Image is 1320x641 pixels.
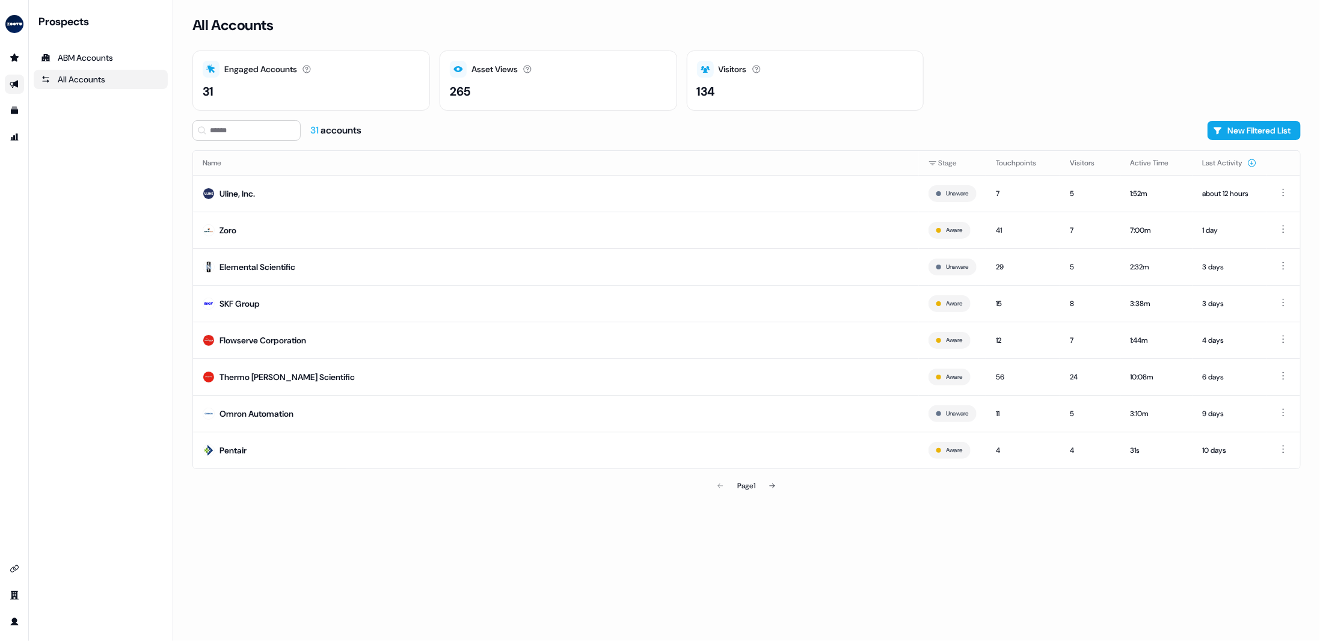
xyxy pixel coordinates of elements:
div: 265 [450,82,470,100]
div: 3:38m [1130,298,1183,310]
button: Unaware [946,408,969,419]
h3: All Accounts [192,16,273,34]
a: Go to outbound experience [5,75,24,94]
div: 11 [996,408,1051,420]
div: 1:44m [1130,334,1183,346]
div: 4 [1070,444,1111,456]
button: Aware [946,335,962,346]
div: Visitors [719,63,747,76]
a: Go to integrations [5,559,24,578]
div: Omron Automation [219,408,293,420]
div: 2:32m [1130,261,1183,273]
div: 1:52m [1130,188,1183,200]
button: Aware [946,225,962,236]
div: 7 [1070,334,1111,346]
div: 7 [996,188,1051,200]
div: Page 1 [737,480,755,492]
div: Asset Views [471,63,518,76]
button: Aware [946,445,962,456]
div: 8 [1070,298,1111,310]
a: Go to attribution [5,127,24,147]
div: 31 [203,82,213,100]
button: Aware [946,298,962,309]
div: Zoro [219,224,236,236]
button: Last Activity [1202,152,1257,174]
div: 3 days [1202,261,1257,273]
a: Go to team [5,586,24,605]
div: 12 [996,334,1051,346]
div: Uline, Inc. [219,188,255,200]
div: SKF Group [219,298,260,310]
div: 1 day [1202,224,1257,236]
button: Unaware [946,188,969,199]
button: New Filtered List [1208,121,1301,140]
div: accounts [310,124,361,137]
div: 6 days [1202,371,1257,383]
div: 5 [1070,261,1111,273]
div: 9 days [1202,408,1257,420]
div: 41 [996,224,1051,236]
div: 5 [1070,408,1111,420]
div: Pentair [219,444,247,456]
div: 56 [996,371,1051,383]
th: Name [193,151,919,175]
div: 15 [996,298,1051,310]
div: Thermo [PERSON_NAME] Scientific [219,371,355,383]
a: Go to profile [5,612,24,631]
div: Elemental Scientific [219,261,295,273]
div: Engaged Accounts [224,63,297,76]
div: 5 [1070,188,1111,200]
button: Active Time [1130,152,1183,174]
a: Go to prospects [5,48,24,67]
div: 24 [1070,371,1111,383]
div: 4 [996,444,1051,456]
div: 3 days [1202,298,1257,310]
button: Visitors [1070,152,1109,174]
div: 10:08m [1130,371,1183,383]
div: 29 [996,261,1051,273]
div: Prospects [38,14,168,29]
div: 134 [697,82,716,100]
div: All Accounts [41,73,161,85]
div: 7 [1070,224,1111,236]
a: Go to templates [5,101,24,120]
button: Unaware [946,262,969,272]
a: All accounts [34,70,168,89]
div: 31s [1130,444,1183,456]
span: 31 [310,124,321,136]
div: about 12 hours [1202,188,1257,200]
a: ABM Accounts [34,48,168,67]
div: 4 days [1202,334,1257,346]
div: 10 days [1202,444,1257,456]
div: Flowserve Corporation [219,334,306,346]
button: Touchpoints [996,152,1051,174]
div: Stage [929,157,977,169]
div: 7:00m [1130,224,1183,236]
div: 3:10m [1130,408,1183,420]
button: Aware [946,372,962,382]
div: ABM Accounts [41,52,161,64]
